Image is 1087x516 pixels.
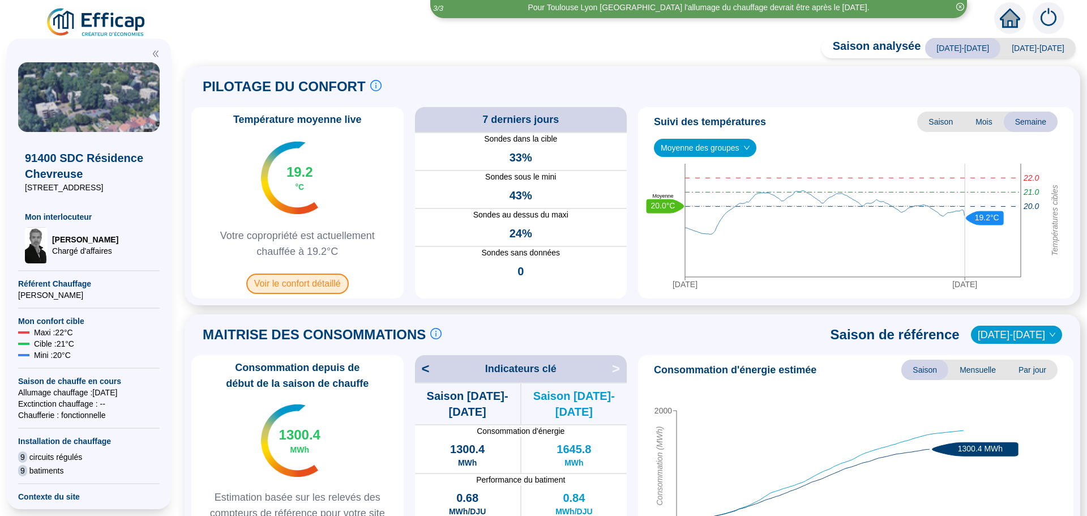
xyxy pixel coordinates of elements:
[18,465,27,476] span: 9
[45,7,148,39] img: efficap energie logo
[25,227,48,263] img: Chargé d'affaires
[25,182,153,193] span: [STREET_ADDRESS]
[925,38,1000,58] span: [DATE]-[DATE]
[458,457,477,468] span: MWh
[564,457,583,468] span: MWh
[654,362,816,378] span: Consommation d'énergie estimée
[29,465,64,476] span: batiments
[18,278,160,289] span: Référent Chauffage
[370,80,382,91] span: info-circle
[433,4,443,12] i: 3 / 3
[18,491,160,502] span: Contexte du site
[261,142,318,214] img: indicateur températures
[415,171,627,183] span: Sondes sous le mini
[655,427,664,506] tspan: Consommation (MWh)
[18,289,160,301] span: [PERSON_NAME]
[29,451,82,463] span: circuits régulés
[1000,8,1020,28] span: home
[563,490,585,506] span: 0.84
[510,187,532,203] span: 43%
[975,213,999,222] text: 19.2°C
[18,436,160,447] span: Installation de chauffage
[952,280,977,289] tspan: [DATE]
[831,326,960,344] span: Saison de référence
[196,228,399,259] span: Votre copropriété est actuellement chauffée à 19.2°C
[510,225,532,241] span: 24%
[415,388,520,420] span: Saison [DATE]-[DATE]
[652,193,673,199] text: Moyenne
[673,280,697,289] tspan: [DATE]
[18,398,160,410] span: Exctinction chauffage : --
[1004,112,1058,132] span: Semaine
[246,274,349,294] span: Voir le confort détaillé
[34,349,71,361] span: Mini : 20 °C
[18,451,27,463] span: 9
[415,425,627,437] span: Consommation d'énergie
[964,112,1004,132] span: Mois
[295,181,304,193] span: °C
[18,410,160,421] span: Chaufferie : fonctionnelle
[1050,185,1059,256] tspan: Températures cibles
[654,114,766,130] span: Suivi des températures
[958,444,1003,453] text: 1300.4 MWh
[226,112,369,127] span: Température moyenne live
[661,139,750,156] span: Moyenne des groupes
[743,144,750,151] span: down
[415,133,627,145] span: Sondes dans la cible
[956,3,964,11] span: close-circle
[261,404,318,477] img: indicateur températures
[415,209,627,221] span: Sondes au dessus du maxi
[18,387,160,398] span: Allumage chauffage : [DATE]
[25,211,153,223] span: Mon interlocuteur
[1033,2,1064,34] img: alerts
[52,245,118,257] span: Chargé d'affaires
[152,50,160,58] span: double-left
[978,326,1055,343] span: 2022-2023
[25,150,153,182] span: 91400 SDC Résidence Chevreuse
[651,201,675,210] text: 20.0°C
[821,38,921,58] span: Saison analysée
[1023,173,1039,182] tspan: 22.0
[415,474,627,485] span: Performance du batiment
[415,360,430,378] span: <
[917,112,964,132] span: Saison
[517,263,524,279] span: 0
[52,234,118,245] span: [PERSON_NAME]
[203,326,426,344] span: MAITRISE DES CONSOMMATIONS
[948,360,1007,380] span: Mensuelle
[654,406,672,415] tspan: 2000
[196,360,399,391] span: Consommation depuis de début de la saison de chauffe
[1023,187,1039,197] tspan: 21.0
[528,2,869,14] div: Pour Toulouse Lyon [GEOGRAPHIC_DATA] l'allumage du chauffage devrait être après le [DATE].
[34,338,74,349] span: Cible : 21 °C
[521,388,627,420] span: Saison [DATE]-[DATE]
[290,444,309,455] span: MWh
[34,327,73,338] span: Maxi : 22 °C
[450,441,485,457] span: 1300.4
[18,376,160,387] span: Saison de chauffe en cours
[456,490,478,506] span: 0.68
[901,360,948,380] span: Saison
[203,78,366,96] span: PILOTAGE DU CONFORT
[510,150,532,165] span: 33%
[1007,360,1058,380] span: Par jour
[557,441,591,457] span: 1645.8
[18,315,160,327] span: Mon confort cible
[415,247,627,259] span: Sondes sans données
[1023,202,1039,211] tspan: 20.0
[279,426,320,444] span: 1300.4
[1049,331,1056,338] span: down
[286,163,313,181] span: 19.2
[485,361,557,377] span: Indicateurs clé
[430,328,442,339] span: info-circle
[482,112,559,127] span: 7 derniers jours
[1000,38,1076,58] span: [DATE]-[DATE]
[612,360,627,378] span: >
